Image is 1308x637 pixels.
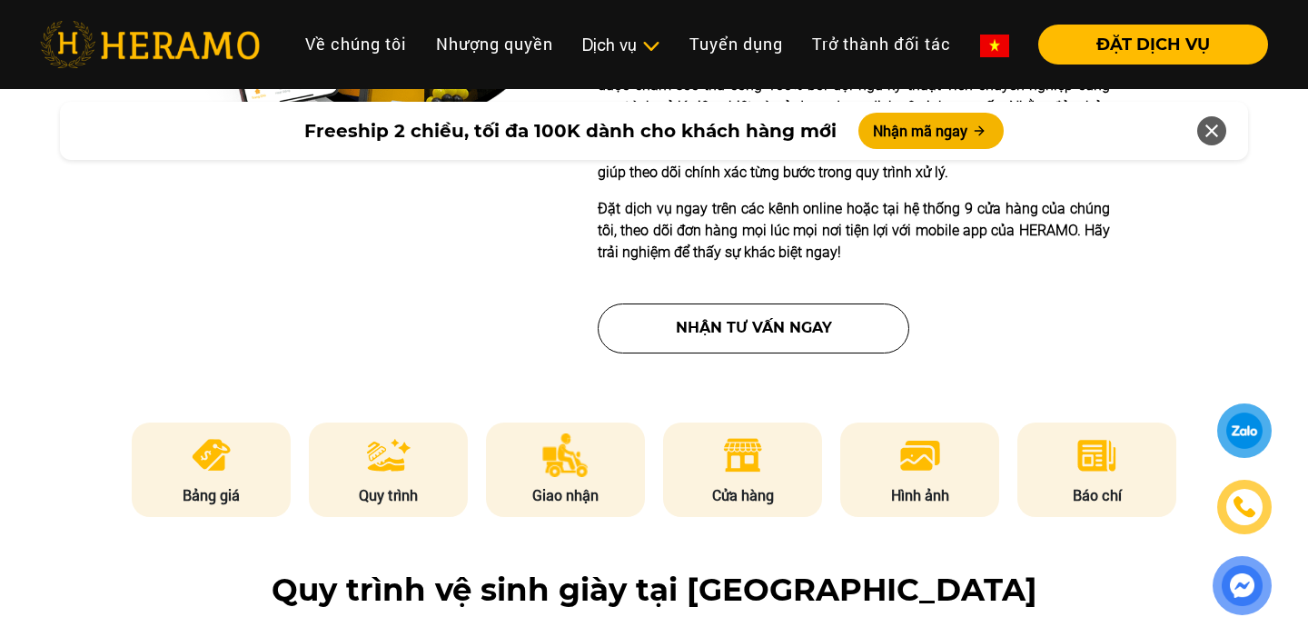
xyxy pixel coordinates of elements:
[486,484,646,506] p: Giao nhận
[582,33,660,57] div: Dịch vụ
[1220,483,1269,532] a: phone-icon
[598,304,909,353] button: nhận tư vấn ngay
[1038,25,1268,65] button: ĐẶT DỊCH VỤ
[720,433,765,477] img: store.png
[1024,36,1268,53] a: ĐẶT DỊCH VỤ
[1075,433,1119,477] img: news.png
[421,25,568,64] a: Nhượng quyền
[40,572,1268,609] h2: Quy trình vệ sinh giày tại [GEOGRAPHIC_DATA]
[304,117,837,144] span: Freeship 2 chiều, tối đa 100K dành cho khách hàng mới
[675,25,798,64] a: Tuyển dụng
[840,484,1000,506] p: Hình ảnh
[132,484,292,506] p: Bảng giá
[858,113,1004,149] button: Nhận mã ngay
[980,35,1009,57] img: vn-flag.png
[641,37,660,55] img: subToggleIcon
[898,433,942,477] img: image.png
[798,25,966,64] a: Trở thành đối tác
[542,433,590,477] img: delivery.png
[40,21,260,68] img: heramo-logo.png
[291,25,421,64] a: Về chúng tôi
[1234,497,1254,517] img: phone-icon
[1017,484,1177,506] p: Báo chí
[309,484,469,506] p: Quy trình
[189,433,233,477] img: pricing.png
[663,484,823,506] p: Cửa hàng
[367,433,411,477] img: process.png
[598,198,1110,264] p: Đặt dịch vụ ngay trên các kênh online hoặc tại hệ thống 9 cửa hàng của chúng tôi, theo dõi đơn hà...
